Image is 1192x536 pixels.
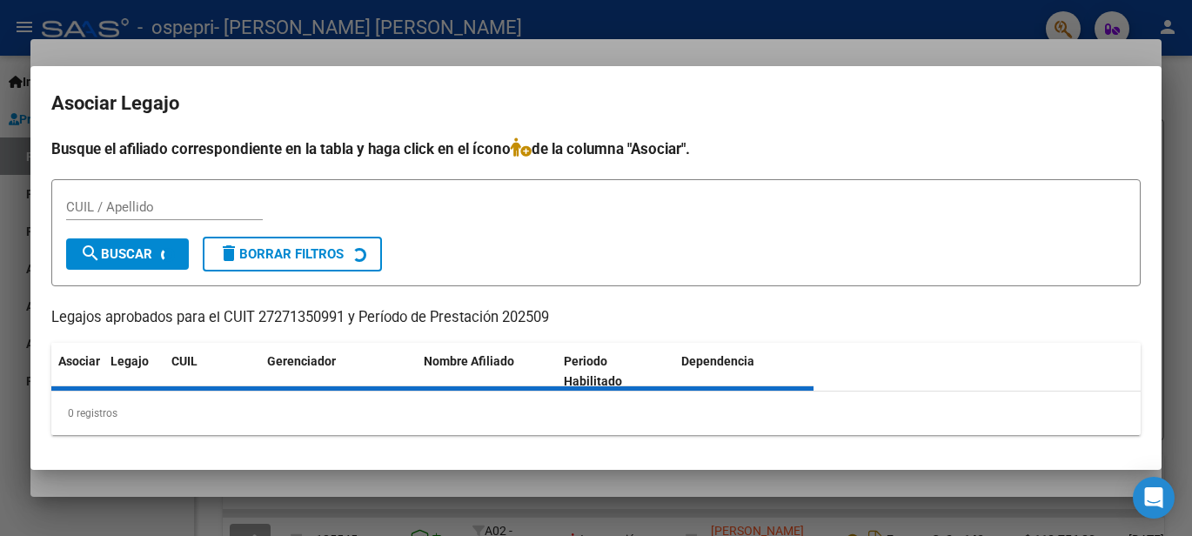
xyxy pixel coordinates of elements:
[104,343,164,400] datatable-header-cell: Legajo
[51,343,104,400] datatable-header-cell: Asociar
[417,343,557,400] datatable-header-cell: Nombre Afiliado
[171,354,198,368] span: CUIL
[51,307,1141,329] p: Legajos aprobados para el CUIT 27271350991 y Período de Prestación 202509
[267,354,336,368] span: Gerenciador
[110,354,149,368] span: Legajo
[681,354,754,368] span: Dependencia
[557,343,674,400] datatable-header-cell: Periodo Habilitado
[51,87,1141,120] h2: Asociar Legajo
[424,354,514,368] span: Nombre Afiliado
[218,246,344,262] span: Borrar Filtros
[564,354,622,388] span: Periodo Habilitado
[51,137,1141,160] h4: Busque el afiliado correspondiente en la tabla y haga click en el ícono de la columna "Asociar".
[58,354,100,368] span: Asociar
[66,238,189,270] button: Buscar
[218,243,239,264] mat-icon: delete
[260,343,417,400] datatable-header-cell: Gerenciador
[80,243,101,264] mat-icon: search
[203,237,382,271] button: Borrar Filtros
[80,246,152,262] span: Buscar
[164,343,260,400] datatable-header-cell: CUIL
[1133,477,1175,519] div: Open Intercom Messenger
[674,343,814,400] datatable-header-cell: Dependencia
[51,392,1141,435] div: 0 registros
